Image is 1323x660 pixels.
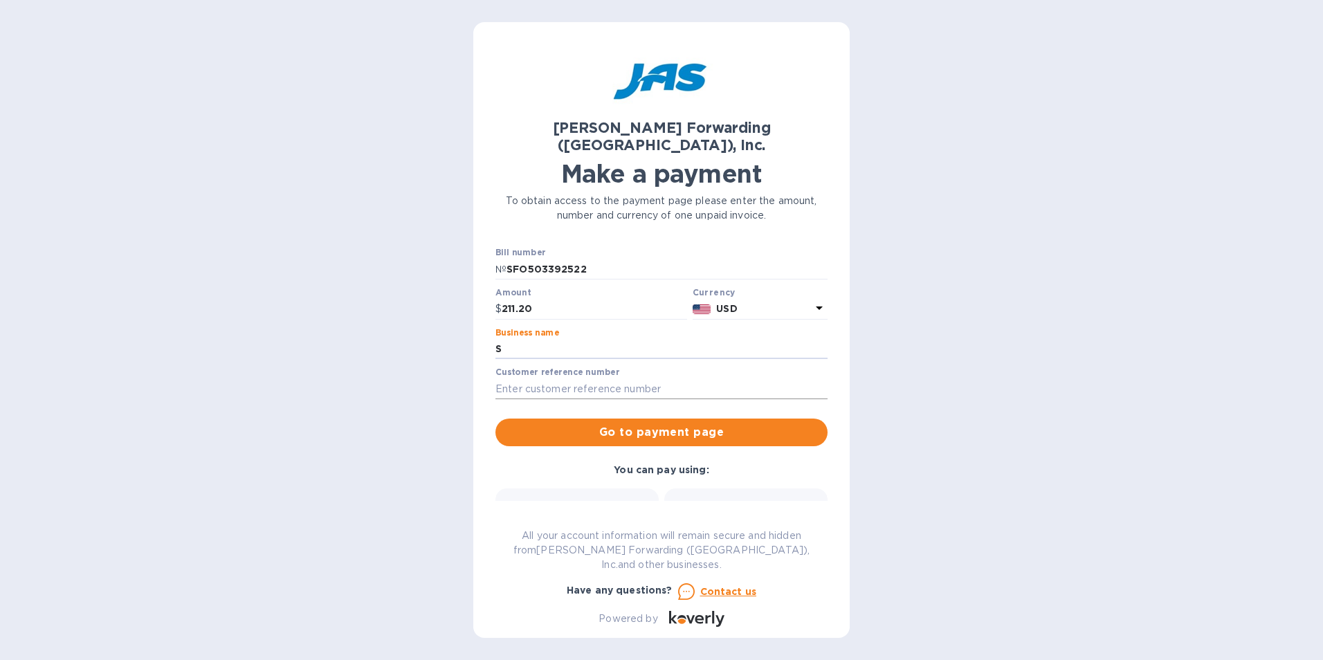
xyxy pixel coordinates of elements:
button: Go to payment page [495,419,828,446]
label: Amount [495,288,531,297]
b: [PERSON_NAME] Forwarding ([GEOGRAPHIC_DATA]), Inc. [553,119,771,154]
u: Contact us [700,586,757,597]
label: Bill number [495,249,545,257]
img: USD [693,304,711,314]
input: Enter bill number [507,259,828,279]
input: Enter customer reference number [495,378,828,399]
b: Have any questions? [567,585,673,596]
p: To obtain access to the payment page please enter the amount, number and currency of one unpaid i... [495,194,828,223]
p: № [495,262,507,277]
label: Customer reference number [495,369,619,377]
input: 0.00 [502,299,687,320]
p: All your account information will remain secure and hidden from [PERSON_NAME] Forwarding ([GEOGRA... [495,529,828,572]
b: USD [716,303,737,314]
p: $ [495,302,502,316]
span: Go to payment page [507,424,816,441]
p: Powered by [599,612,657,626]
label: Business name [495,329,559,337]
b: You can pay using: [614,464,709,475]
input: Enter business name [495,339,828,360]
h1: Make a payment [495,159,828,188]
b: Currency [693,287,736,297]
